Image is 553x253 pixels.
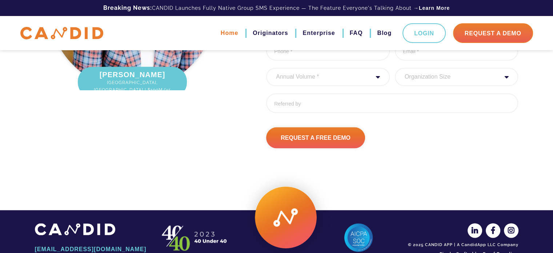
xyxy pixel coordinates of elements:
img: CANDID APP [159,223,231,252]
img: CANDID APP [35,223,115,235]
a: Blog [377,27,392,39]
span: [GEOGRAPHIC_DATA], [GEOGRAPHIC_DATA] | $100M/yr. [85,79,180,94]
a: Home [221,27,238,39]
div: [PERSON_NAME] [78,67,187,97]
b: Breaking News: [103,4,152,11]
a: Login [402,23,446,43]
input: Email * [395,41,518,60]
img: CANDID APP [20,27,103,40]
a: Learn More [419,4,450,12]
a: Enterprise [302,27,335,39]
div: © 2025 CANDID APP | A CandidApp LLC Company [406,242,518,248]
a: Originators [253,27,288,39]
img: AICPA SOC 2 [344,223,373,252]
input: Request A Free Demo [266,127,365,148]
a: FAQ [350,27,363,39]
a: Request A Demo [453,23,533,43]
input: Phone * [266,41,390,60]
input: Referred by [266,93,518,113]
